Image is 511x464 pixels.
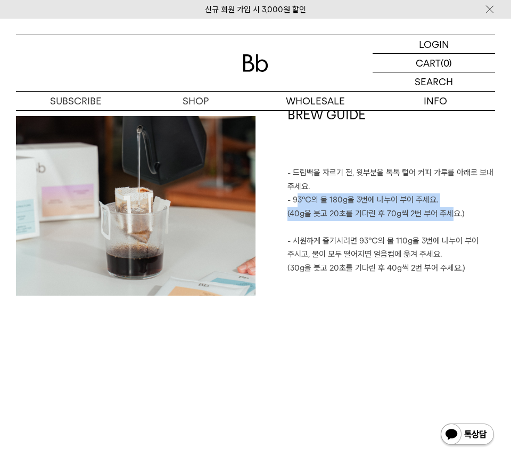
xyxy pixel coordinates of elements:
[287,193,495,207] p: - 93℃의 물 180g을 3번에 나누어 부어 주세요.
[373,54,495,72] a: CART (0)
[441,54,452,72] p: (0)
[415,72,453,91] p: SEARCH
[16,116,256,296] img: b2a850bbc9622bb113f3f726e1bbf49b_175610.jpg
[440,422,495,448] img: 카카오톡 채널 1:1 채팅 버튼
[136,92,256,110] a: SHOP
[243,54,268,72] img: 로고
[373,35,495,54] a: LOGIN
[416,54,441,72] p: CART
[375,92,495,110] p: INFO
[287,234,495,262] p: - 시원하게 즐기시려면 93℃의 물 110g을 3번에 나누어 부어 주시고, 물이 모두 떨어지면 얼음컵에 옮겨 주세요.
[287,207,495,221] p: (40g을 붓고 20초를 기다린 후 70g씩 2번 부어 주세요.)
[287,166,495,193] p: - 드립백을 자르기 전, 윗부분을 톡톡 털어 커피 가루를 아래로 보내 주세요.
[16,92,136,110] a: SUBSCRIBE
[419,35,449,53] p: LOGIN
[287,262,495,275] p: (30g을 붓고 20초를 기다린 후 40g씩 2번 부어 주세요.)
[205,5,306,14] a: 신규 회원 가입 시 3,000원 할인
[256,92,375,110] p: WHOLESALE
[287,106,495,167] h1: BREW GUIDE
